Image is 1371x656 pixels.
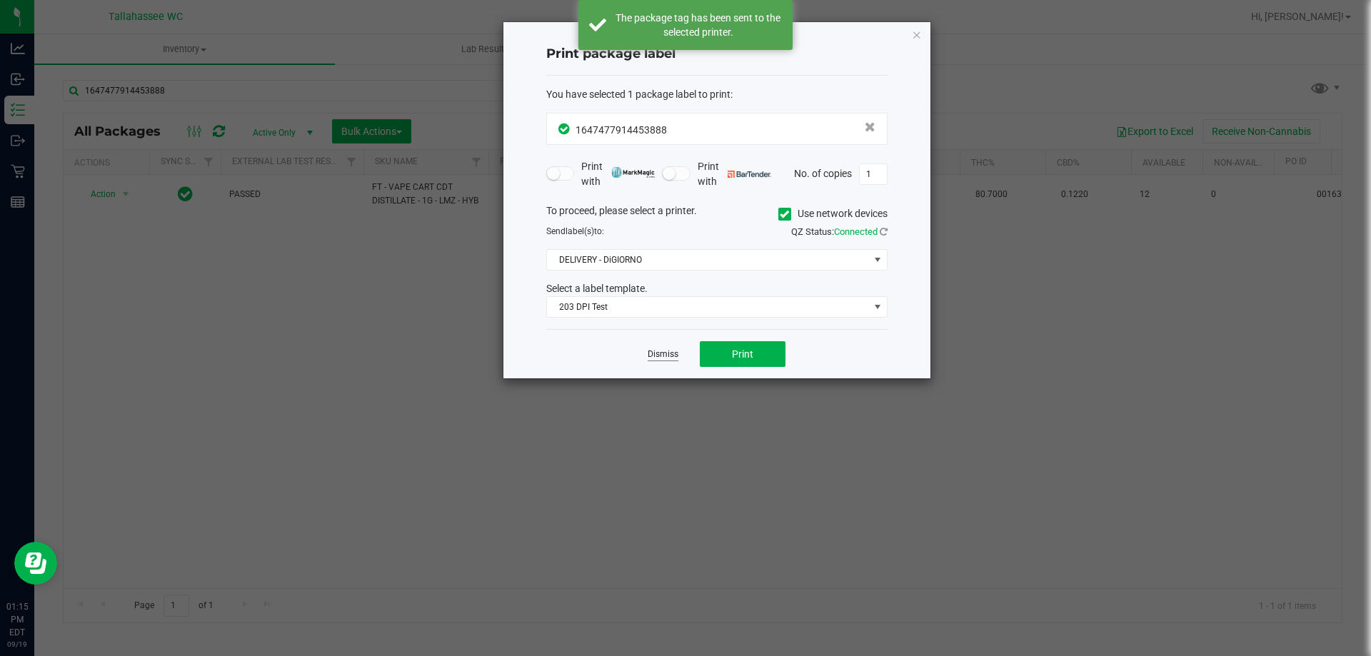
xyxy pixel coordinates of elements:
iframe: Resource center [14,542,57,585]
span: QZ Status: [791,226,888,237]
span: No. of copies [794,167,852,178]
span: label(s) [566,226,594,236]
span: Send to: [546,226,604,236]
span: Print with [698,159,771,189]
span: In Sync [558,121,572,136]
span: Print [732,348,753,360]
span: DELIVERY - DiGIORNO [547,250,869,270]
span: You have selected 1 package label to print [546,89,730,100]
span: 1647477914453888 [576,124,667,136]
a: Dismiss [648,348,678,360]
span: Print with [581,159,655,189]
img: bartender.png [728,171,771,178]
button: Print [700,341,785,367]
div: To proceed, please select a printer. [536,203,898,225]
span: 203 DPI Test [547,297,869,317]
img: mark_magic_cybra.png [611,167,655,178]
div: Select a label template. [536,281,898,296]
div: The package tag has been sent to the selected printer. [614,11,782,39]
div: : [546,87,888,102]
h4: Print package label [546,45,888,64]
label: Use network devices [778,206,888,221]
span: Connected [834,226,878,237]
